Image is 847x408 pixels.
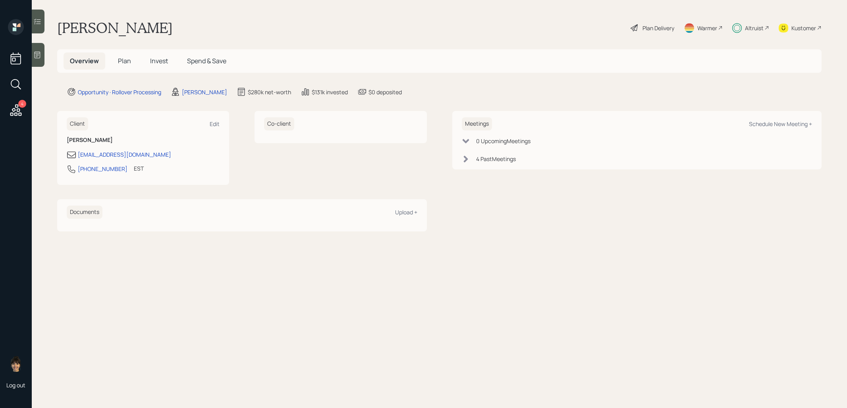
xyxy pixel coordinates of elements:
[150,56,168,65] span: Invest
[182,88,227,96] div: [PERSON_NAME]
[369,88,402,96] div: $0 deposited
[118,56,131,65] span: Plan
[6,381,25,389] div: Log out
[67,137,220,144] h6: [PERSON_NAME]
[67,206,102,219] h6: Documents
[134,164,144,173] div: EST
[67,117,88,130] h6: Client
[78,88,161,96] div: Opportunity · Rollover Processing
[78,150,171,159] div: [EMAIL_ADDRESS][DOMAIN_NAME]
[791,24,816,32] div: Kustomer
[476,137,531,145] div: 0 Upcoming Meeting s
[395,208,417,216] div: Upload +
[8,356,24,372] img: treva-nostdahl-headshot.png
[70,56,99,65] span: Overview
[78,165,127,173] div: [PHONE_NUMBER]
[749,120,812,128] div: Schedule New Meeting +
[57,19,173,37] h1: [PERSON_NAME]
[697,24,717,32] div: Warmer
[248,88,291,96] div: $280k net-worth
[264,117,294,130] h6: Co-client
[476,155,516,163] div: 4 Past Meeting s
[745,24,764,32] div: Altruist
[312,88,348,96] div: $131k invested
[187,56,226,65] span: Spend & Save
[210,120,220,128] div: Edit
[18,100,26,108] div: 4
[642,24,674,32] div: Plan Delivery
[462,117,492,130] h6: Meetings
